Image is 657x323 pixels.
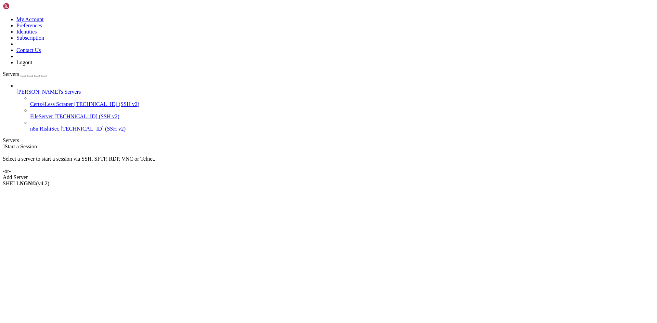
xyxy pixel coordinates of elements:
span: Start a Session [5,144,37,149]
span: Certz4Less Scraper [30,101,73,107]
span: [PERSON_NAME]'s Servers [16,89,81,95]
a: Subscription [16,35,44,41]
a: FileServer [TECHNICAL_ID] (SSH v2) [30,113,654,120]
a: n8n RishiSec [TECHNICAL_ID] (SSH v2) [30,126,654,132]
li: FileServer [TECHNICAL_ID] (SSH v2) [30,107,654,120]
span: [TECHNICAL_ID] (SSH v2) [61,126,126,132]
span: [TECHNICAL_ID] (SSH v2) [54,113,119,119]
span: 4.2.0 [36,180,50,186]
div: Add Server [3,174,654,180]
li: n8n RishiSec [TECHNICAL_ID] (SSH v2) [30,120,654,132]
a: Contact Us [16,47,41,53]
a: Servers [3,71,47,77]
b: NGN [20,180,32,186]
span:  [3,144,5,149]
span: n8n RishiSec [30,126,59,132]
a: My Account [16,16,44,22]
a: Preferences [16,23,42,28]
a: Logout [16,59,32,65]
a: Identities [16,29,37,35]
li: Certz4Less Scraper [TECHNICAL_ID] (SSH v2) [30,95,654,107]
div: Select a server to start a session via SSH, SFTP, RDP, VNC or Telnet. -or- [3,150,654,174]
img: Shellngn [3,3,42,10]
a: Certz4Less Scraper [TECHNICAL_ID] (SSH v2) [30,101,654,107]
span: FileServer [30,113,53,119]
div: Servers [3,137,654,144]
a: [PERSON_NAME]'s Servers [16,89,654,95]
span: Servers [3,71,19,77]
span: [TECHNICAL_ID] (SSH v2) [74,101,139,107]
span: SHELL © [3,180,49,186]
li: [PERSON_NAME]'s Servers [16,83,654,132]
